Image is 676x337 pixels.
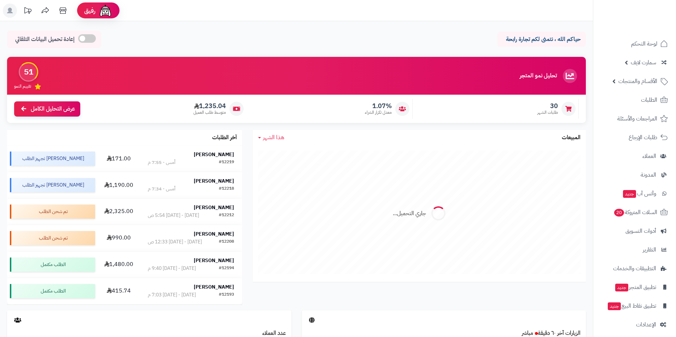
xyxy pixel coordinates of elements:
[10,205,95,219] div: تم شحن الطلب
[607,301,656,311] span: تطبيق نقاط البيع
[194,177,234,185] strong: [PERSON_NAME]
[15,35,75,43] span: إعادة تحميل البيانات التلقائي
[219,185,234,193] div: #12218
[598,35,672,52] a: لوحة التحكم
[643,245,656,255] span: التقارير
[263,133,284,142] span: هذا الشهر
[623,190,636,198] span: جديد
[219,212,234,219] div: #12212
[98,278,139,304] td: 415.74
[641,95,657,105] span: الطلبات
[10,152,95,166] div: [PERSON_NAME] تجهيز الطلب
[148,212,199,219] div: [DATE] - [DATE] 5:54 ص
[598,279,672,296] a: تطبيق المتجرجديد
[613,207,657,217] span: السلات المتروكة
[598,166,672,183] a: المدونة
[14,83,31,89] span: تقييم النمو
[598,185,672,202] a: وآتس آبجديد
[98,199,139,225] td: 2,325.00
[98,146,139,172] td: 171.00
[219,265,234,272] div: #12194
[98,4,112,18] img: ai-face.png
[520,73,557,79] h3: تحليل نمو المتجر
[614,209,624,217] span: 20
[148,265,196,272] div: [DATE] - [DATE] 9:40 م
[31,105,75,113] span: عرض التحليل الكامل
[19,4,36,19] a: تحديثات المنصة
[194,257,234,264] strong: [PERSON_NAME]
[614,282,656,292] span: تطبيق المتجر
[642,151,656,161] span: العملاء
[617,114,657,124] span: المراجعات والأسئلة
[193,110,226,116] span: متوسط طلب العميل
[365,110,392,116] span: معدل تكرار الشراء
[598,148,672,165] a: العملاء
[625,226,656,236] span: أدوات التسويق
[598,316,672,333] a: الإعدادات
[98,252,139,278] td: 1,480.00
[98,172,139,198] td: 1,190.00
[10,231,95,245] div: تم شحن الطلب
[598,91,672,108] a: الطلبات
[608,302,621,310] span: جديد
[562,135,581,141] h3: المبيعات
[537,110,558,116] span: طلبات الشهر
[84,6,95,15] span: رفيق
[598,110,672,127] a: المراجعات والأسئلة
[194,151,234,158] strong: [PERSON_NAME]
[194,283,234,291] strong: [PERSON_NAME]
[598,129,672,146] a: طلبات الإرجاع
[148,185,175,193] div: أمس - 7:34 م
[598,223,672,240] a: أدوات التسويق
[598,204,672,221] a: السلات المتروكة20
[393,209,426,218] div: جاري التحميل...
[598,297,672,314] a: تطبيق نقاط البيعجديد
[537,102,558,110] span: 30
[148,238,202,246] div: [DATE] - [DATE] 12:33 ص
[598,241,672,258] a: التقارير
[622,189,656,199] span: وآتس آب
[194,204,234,211] strong: [PERSON_NAME]
[148,291,196,298] div: [DATE] - [DATE] 7:03 م
[10,284,95,298] div: الطلب مكتمل
[365,102,392,110] span: 1.07%
[219,238,234,246] div: #12208
[613,264,656,273] span: التطبيقات والخدمات
[636,320,656,330] span: الإعدادات
[641,170,656,180] span: المدونة
[212,135,237,141] h3: آخر الطلبات
[10,258,95,272] div: الطلب مكتمل
[618,76,657,86] span: الأقسام والمنتجات
[598,260,672,277] a: التطبيقات والخدمات
[631,39,657,49] span: لوحة التحكم
[503,35,581,43] p: حياكم الله ، نتمنى لكم تجارة رابحة
[629,132,657,142] span: طلبات الإرجاع
[615,284,628,291] span: جديد
[219,291,234,298] div: #12193
[14,101,80,117] a: عرض التحليل الكامل
[10,178,95,192] div: [PERSON_NAME] تجهيز الطلب
[219,159,234,166] div: #12219
[148,159,175,166] div: أمس - 7:55 م
[258,134,284,142] a: هذا الشهر
[193,102,226,110] span: 1,235.04
[98,225,139,251] td: 990.00
[631,58,656,67] span: سمارت لايف
[194,230,234,238] strong: [PERSON_NAME]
